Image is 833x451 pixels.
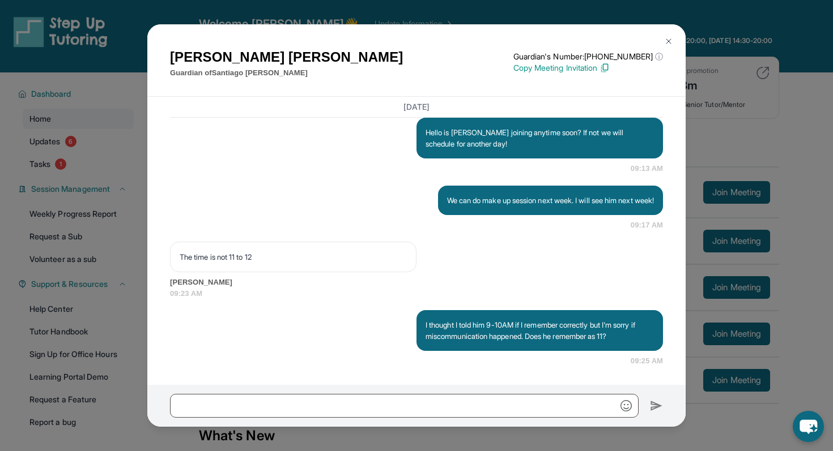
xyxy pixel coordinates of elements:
[631,355,663,367] span: 09:25 AM
[793,411,824,442] button: chat-button
[170,288,663,299] span: 09:23 AM
[426,127,654,149] p: Hello is [PERSON_NAME] joining anytime soon? If not we will schedule for another day!
[447,195,654,206] p: We can do make up session next week. I will see him next week!
[513,62,663,74] p: Copy Meeting Invitation
[620,400,632,411] img: Emoji
[170,101,663,113] h3: [DATE]
[170,47,403,67] h1: [PERSON_NAME] [PERSON_NAME]
[631,163,663,174] span: 09:13 AM
[426,319,654,342] p: I thought I told him 9-10AM if I remember correctly but I'm sorry if miscommunication happened. D...
[170,67,403,79] p: Guardian of Santiago [PERSON_NAME]
[170,277,663,288] span: [PERSON_NAME]
[650,399,663,413] img: Send icon
[631,220,663,231] span: 09:17 AM
[664,37,673,46] img: Close Icon
[600,63,610,73] img: Copy Icon
[513,51,663,62] p: Guardian's Number: [PHONE_NUMBER]
[655,51,663,62] span: ⓘ
[180,251,407,263] p: The time is not 11 to 12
